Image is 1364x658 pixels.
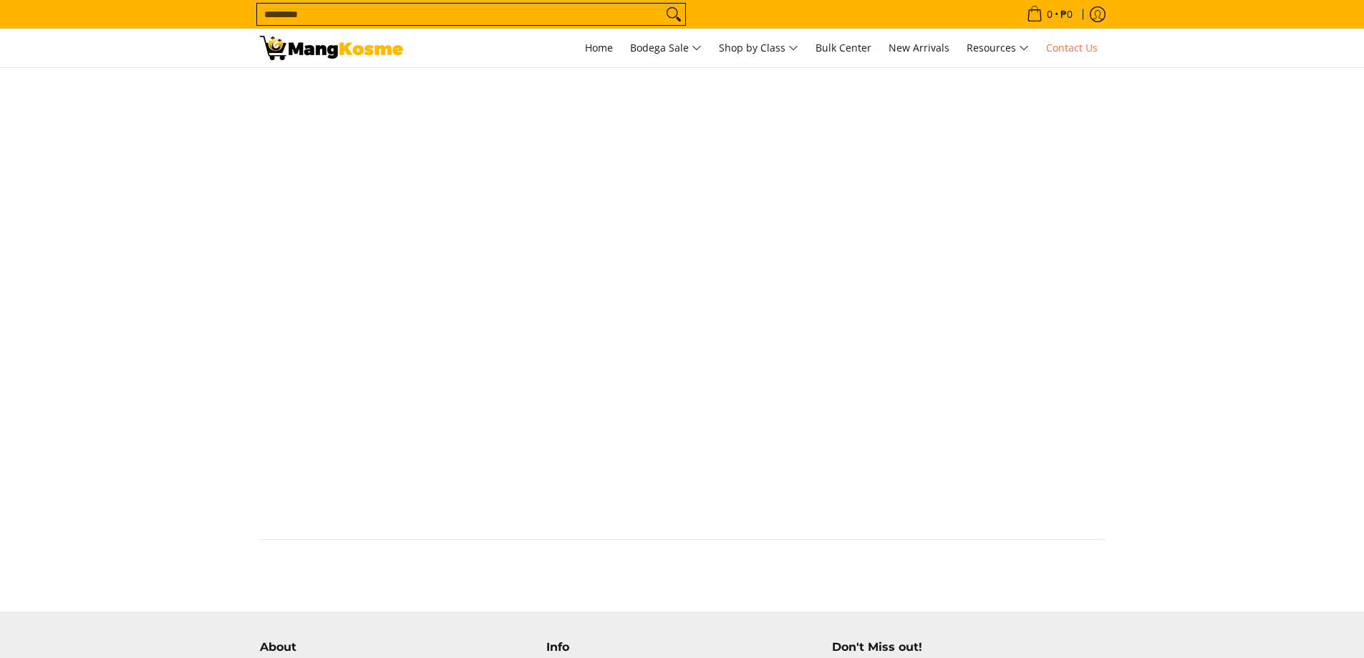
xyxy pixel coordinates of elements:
[260,640,532,654] h4: About
[719,39,798,57] span: Shop by Class
[585,41,613,54] span: Home
[832,640,1104,654] h4: Don't Miss out!
[881,29,957,67] a: New Arrivals
[967,39,1029,57] span: Resources
[1045,9,1055,19] span: 0
[1058,9,1075,19] span: ₱0
[1046,41,1098,54] span: Contact Us
[630,39,702,57] span: Bodega Sale
[808,29,879,67] a: Bulk Center
[816,41,871,54] span: Bulk Center
[417,29,1105,67] nav: Main Menu
[546,640,818,654] h4: Info
[1022,6,1077,22] span: •
[260,36,403,60] img: Contact Us Today! l Mang Kosme - Home Appliance Warehouse Sale
[712,29,806,67] a: Shop by Class
[889,41,949,54] span: New Arrivals
[959,29,1036,67] a: Resources
[578,29,620,67] a: Home
[623,29,709,67] a: Bodega Sale
[1039,29,1105,67] a: Contact Us
[662,4,685,25] button: Search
